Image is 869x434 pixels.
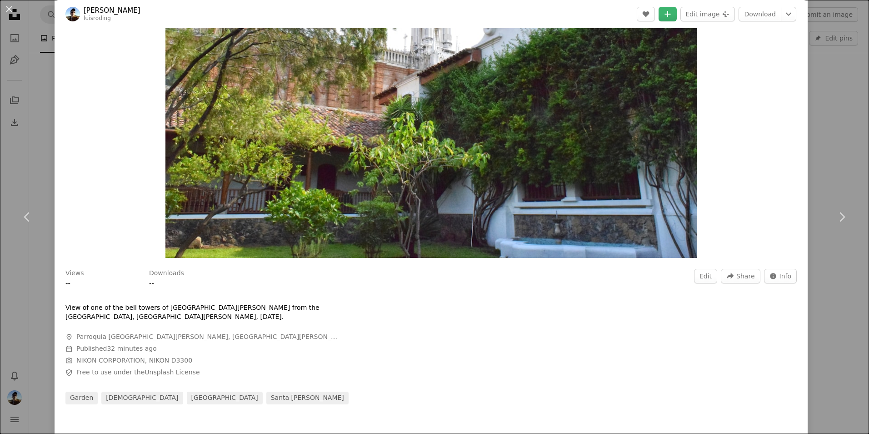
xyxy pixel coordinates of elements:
button: Stats about this image [764,269,797,283]
a: [GEOGRAPHIC_DATA] [187,392,263,404]
a: luisroding [84,15,111,21]
img: Go to Luis Rodriguez's profile [65,7,80,21]
button: Add to Collection [659,7,677,21]
a: Unsplash License [145,368,200,376]
a: Download [739,7,781,21]
button: Edit image [680,7,735,21]
a: garden [65,392,98,404]
button: Share this image [721,269,760,283]
p: View of one of the bell towers of [GEOGRAPHIC_DATA][PERSON_NAME] from the [GEOGRAPHIC_DATA], [GEO... [65,303,338,322]
button: -- [65,278,70,289]
span: -- [149,279,154,288]
button: NIKON CORPORATION, NIKON D3300 [76,356,192,365]
a: [DEMOGRAPHIC_DATA] [101,392,183,404]
button: Like [637,7,655,21]
h3: Views [65,269,84,278]
span: Info [779,269,792,283]
button: Choose download size [781,7,796,21]
h3: Downloads [149,269,184,278]
span: Published [76,345,157,352]
span: Free to use under the [76,368,200,377]
span: Share [736,269,754,283]
button: Edit [694,269,717,283]
span: -- [65,279,70,288]
button: -- [149,278,154,289]
time: September 27, 2025 at 9:08:54 PM CDT [107,345,156,352]
a: santa [PERSON_NAME] [266,392,349,404]
a: Next [814,173,869,261]
span: Parroquia [GEOGRAPHIC_DATA][PERSON_NAME], [GEOGRAPHIC_DATA][PERSON_NAME], [GEOGRAPHIC_DATA][PERSO... [76,333,338,342]
a: [PERSON_NAME] [84,6,140,15]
